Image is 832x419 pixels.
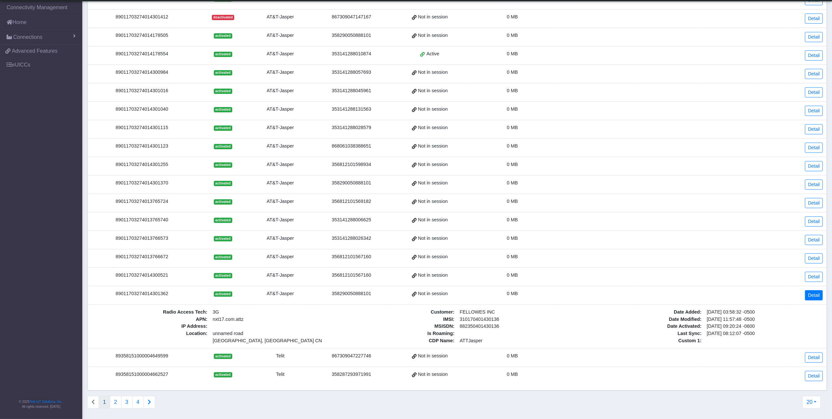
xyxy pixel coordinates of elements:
span: activated [214,181,232,186]
div: 353141288045961 [315,87,388,95]
div: 358287293971991 [315,371,388,378]
div: 89011703274014300984 [91,69,192,76]
a: Detail [805,235,823,245]
span: activated [214,218,232,223]
span: unnamed road [213,330,326,337]
nav: Connections list navigation [87,396,155,408]
span: Is Roaming : [339,330,457,337]
div: 358290050888101 [315,32,388,39]
span: activated [214,273,232,278]
span: activated [214,354,232,359]
span: 0 MB [507,162,518,167]
div: AT&T-Jasper [254,14,307,21]
div: AT&T-Jasper [254,143,307,150]
span: activated [214,70,232,75]
div: 353141288026342 [315,235,388,242]
a: Detail [805,290,823,300]
span: activated [214,126,232,131]
div: 89358151000004662527 [91,371,192,378]
div: 89011703274014301115 [91,124,192,131]
span: 0 MB [507,236,518,241]
div: AT&T-Jasper [254,272,307,279]
div: 356812101567160 [315,272,388,279]
span: 0 MB [507,180,518,185]
span: Active [426,50,439,58]
div: 89011703274013765724 [91,198,192,205]
span: 0 MB [507,199,518,204]
div: 89011703274013766672 [91,253,192,261]
div: 353141288131563 [315,106,388,113]
span: Not in session [418,161,448,168]
span: Not in session [418,198,448,205]
span: 0 MB [507,51,518,56]
div: AT&T-Jasper [254,253,307,261]
div: 89011703274014301255 [91,161,192,168]
span: Not in session [418,106,448,113]
a: Detail [805,50,823,61]
a: Detail [805,69,823,79]
span: CDP Name : [339,337,457,345]
span: 0 MB [507,106,518,112]
span: Not in session [418,180,448,187]
div: AT&T-Jasper [254,180,307,187]
div: 353141288006625 [315,216,388,224]
div: 89011703274014178505 [91,32,192,39]
div: AT&T-Jasper [254,69,307,76]
a: Detail [805,14,823,24]
div: 356812101569182 [315,198,388,205]
button: 4 [132,396,144,408]
span: activated [214,292,232,297]
span: Not in session [418,352,448,360]
div: 353141288057693 [315,69,388,76]
div: AT&T-Jasper [254,106,307,113]
span: 0 MB [507,125,518,130]
span: activated [214,33,232,39]
span: Not in session [418,253,448,261]
span: Advanced Features [12,47,58,55]
div: 89011703274014301040 [91,106,192,113]
a: Detail [805,143,823,153]
span: Not in session [418,87,448,95]
div: 867309047227746 [315,352,388,360]
a: Detail [805,161,823,171]
span: 0 MB [507,254,518,259]
span: [GEOGRAPHIC_DATA], [GEOGRAPHIC_DATA] CN [213,337,326,345]
span: activated [214,107,232,112]
div: 867309047147167 [315,14,388,21]
div: AT&T-Jasper [254,87,307,95]
div: 868061038388651 [315,143,388,150]
span: 0 MB [507,143,518,149]
span: Not in session [418,69,448,76]
div: AT&T-Jasper [254,50,307,58]
span: Not in session [418,124,448,131]
span: activated [214,89,232,94]
div: 358290050888101 [315,180,388,187]
div: AT&T-Jasper [254,216,307,224]
div: 358290050888101 [315,290,388,297]
span: activated [214,144,232,149]
span: MSISDN : [339,323,457,330]
div: 89011703274014301123 [91,143,192,150]
a: Detail [805,253,823,264]
div: 89358151000004649599 [91,352,192,360]
span: 0 MB [507,70,518,75]
span: activated [214,162,232,168]
span: 3G [210,309,329,316]
span: 0 MB [507,33,518,38]
span: activated [214,236,232,241]
span: 0 MB [507,353,518,358]
button: 20 [802,396,821,408]
div: 353141288028579 [315,124,388,131]
span: FELLOWES INC [457,309,576,316]
span: 0 MB [507,14,518,19]
a: Detail [805,198,823,208]
a: Telit IoT Solutions, Inc. [30,400,63,404]
span: ATTJasper [457,337,576,345]
span: Radio Access Tech : [91,309,210,316]
span: 882350401430136 [457,323,576,330]
span: deactivated [212,15,234,20]
a: Detail [805,371,823,381]
div: 89011703274014300521 [91,272,192,279]
span: 0 MB [507,372,518,377]
div: AT&T-Jasper [254,124,307,131]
